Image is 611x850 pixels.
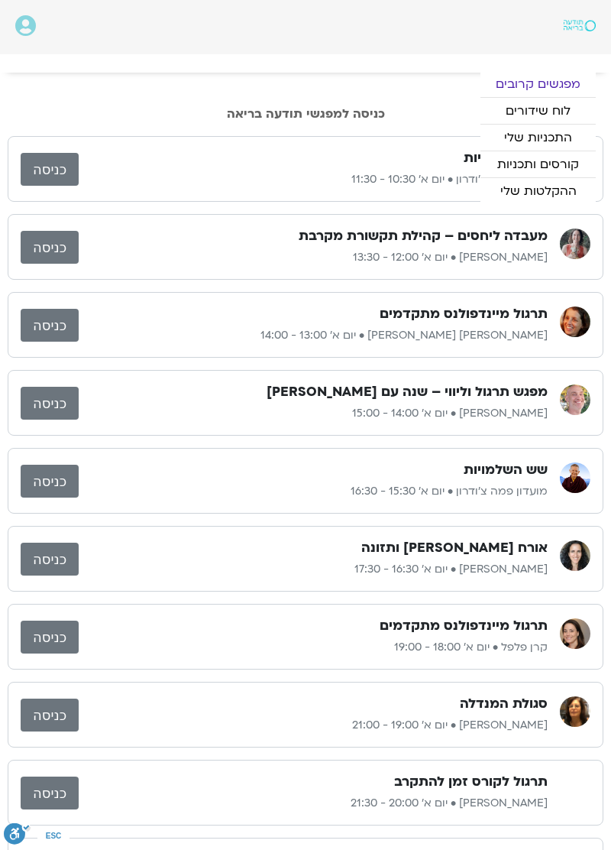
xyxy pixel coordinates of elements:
p: קרן פלפל • יום א׳ 18:00 - 19:00 [79,638,548,657]
img: בן קמינסקי [560,774,590,805]
h3: שש השלמויות [464,149,548,167]
img: רונית הולנדר [560,696,590,727]
h3: תרגול לקורס זמן להתקרב [394,773,548,791]
a: כניסה [21,387,79,420]
a: ההקלטות שלי [480,178,596,204]
p: מועדון פמה צ'ודרון • יום א׳ 15:30 - 16:30 [79,482,548,501]
h3: אורח [PERSON_NAME] ותזונה [361,539,548,557]
a: כניסה [21,231,79,264]
img: הילה אפללו [560,540,590,571]
img: מועדון פמה צ'ודרון [560,462,590,493]
p: [PERSON_NAME] • יום א׳ 16:30 - 17:30 [79,560,548,579]
a: כניסה [21,699,79,732]
p: [PERSON_NAME] [PERSON_NAME] • יום א׳ 13:00 - 14:00 [79,326,548,345]
img: קרן פלפל [560,618,590,649]
a: כניסה [21,309,79,342]
p: מועדון פמה צ'ודרון • יום א׳ 10:30 - 11:30 [79,170,548,189]
a: מפגשים קרובים [480,71,596,97]
h3: תרגול מיינדפולנס מתקדמים [380,305,548,323]
p: [PERSON_NAME] • יום א׳ 12:00 - 13:30 [79,248,548,267]
h3: תרגול מיינדפולנס מתקדמים [380,617,548,635]
h3: מפגש תרגול וליווי – שנה עם [PERSON_NAME] [267,383,548,401]
h2: כניסה למפגשי תודעה בריאה [8,107,603,121]
a: כניסה [21,465,79,498]
a: כניסה [21,153,79,186]
a: התכניות שלי [480,125,596,151]
a: כניסה [21,621,79,654]
a: לוח שידורים [480,98,596,124]
img: לילך בן דרור [560,229,590,259]
a: כניסה [21,543,79,576]
h3: סגולת המנדלה [460,695,548,713]
h3: מעבדה ליחסים – קהילת תקשורת מקרבת [299,227,548,245]
p: [PERSON_NAME] • יום א׳ 19:00 - 21:00 [79,716,548,735]
p: [PERSON_NAME] • יום א׳ 14:00 - 15:00 [79,404,548,423]
h3: שש השלמויות [464,461,548,479]
img: רון אלון [560,384,590,415]
a: כניסה [21,777,79,809]
img: סיגל בירן אבוחצירה [560,307,590,337]
a: קורסים ותכניות [480,151,596,177]
p: [PERSON_NAME] • יום א׳ 20:00 - 21:30 [79,794,548,813]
